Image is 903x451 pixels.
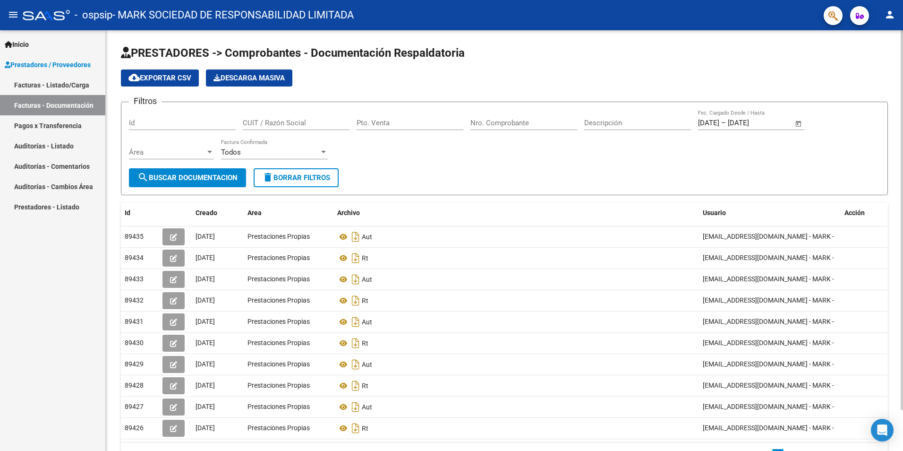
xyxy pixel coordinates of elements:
[703,403,834,410] span: [EMAIL_ADDRESS][DOMAIN_NAME] - MARK -
[206,69,292,87] app-download-masive: Descarga masiva de comprobantes (adjuntos)
[337,209,360,217] span: Archivo
[362,254,368,262] span: Rt
[8,9,19,20] mat-icon: menu
[125,254,144,261] span: 89434
[247,339,310,347] span: Prestaciones Propias
[137,173,238,182] span: Buscar Documentacion
[362,361,372,368] span: Aut
[125,382,144,389] span: 89428
[196,275,215,283] span: [DATE]
[5,60,91,70] span: Prestadores / Proveedores
[362,318,372,326] span: Aut
[793,118,804,129] button: Open calendar
[196,382,215,389] span: [DATE]
[703,382,834,389] span: [EMAIL_ADDRESS][DOMAIN_NAME] - MARK -
[703,318,834,325] span: [EMAIL_ADDRESS][DOMAIN_NAME] - MARK -
[206,69,292,87] button: Descarga Masiva
[137,172,149,183] mat-icon: search
[121,46,465,60] span: PRESTADORES -> Comprobantes - Documentación Respaldatoria
[247,254,310,261] span: Prestaciones Propias
[125,403,144,410] span: 89427
[129,148,205,156] span: Área
[196,424,215,432] span: [DATE]
[125,275,144,283] span: 89433
[247,424,310,432] span: Prestaciones Propias
[349,399,362,415] i: Descargar documento
[247,382,310,389] span: Prestaciones Propias
[349,229,362,244] i: Descargar documento
[196,339,215,347] span: [DATE]
[196,318,215,325] span: [DATE]
[871,419,894,442] div: Open Intercom Messenger
[349,336,362,351] i: Descargar documento
[129,95,162,108] h3: Filtros
[262,172,273,183] mat-icon: delete
[362,233,372,241] span: Aut
[196,254,215,261] span: [DATE]
[349,314,362,330] i: Descargar documento
[125,209,130,217] span: Id
[247,360,310,368] span: Prestaciones Propias
[121,203,159,223] datatable-header-cell: Id
[362,339,368,347] span: Rt
[125,318,144,325] span: 89431
[196,403,215,410] span: [DATE]
[128,74,191,82] span: Exportar CSV
[196,360,215,368] span: [DATE]
[703,424,834,432] span: [EMAIL_ADDRESS][DOMAIN_NAME] - MARK -
[221,148,241,156] span: Todos
[247,403,310,410] span: Prestaciones Propias
[703,360,834,368] span: [EMAIL_ADDRESS][DOMAIN_NAME] - MARK -
[254,168,339,187] button: Borrar Filtros
[703,233,834,240] span: [EMAIL_ADDRESS][DOMAIN_NAME] - MARK -
[698,119,719,127] input: Fecha inicio
[362,297,368,304] span: Rt
[362,276,372,283] span: Aut
[125,339,144,347] span: 89430
[262,173,330,182] span: Borrar Filtros
[125,296,144,304] span: 89432
[349,421,362,436] i: Descargar documento
[841,203,888,223] datatable-header-cell: Acción
[125,233,144,240] span: 89435
[125,360,144,368] span: 89429
[884,9,895,20] mat-icon: person
[213,74,285,82] span: Descarga Masiva
[703,339,834,347] span: [EMAIL_ADDRESS][DOMAIN_NAME] - MARK -
[699,203,841,223] datatable-header-cell: Usuario
[703,209,726,217] span: Usuario
[125,424,144,432] span: 89426
[129,168,246,187] button: Buscar Documentacion
[75,5,112,26] span: - ospsip
[349,357,362,372] i: Descargar documento
[247,209,262,217] span: Area
[192,203,244,223] datatable-header-cell: Creado
[703,254,834,261] span: [EMAIL_ADDRESS][DOMAIN_NAME] - MARK -
[333,203,699,223] datatable-header-cell: Archivo
[128,72,140,83] mat-icon: cloud_download
[362,425,368,432] span: Rt
[362,403,372,411] span: Aut
[247,296,310,304] span: Prestaciones Propias
[247,318,310,325] span: Prestaciones Propias
[844,209,865,217] span: Acción
[112,5,354,26] span: - MARK SOCIEDAD DE RESPONSABILIDAD LIMITADA
[721,119,726,127] span: –
[703,275,834,283] span: [EMAIL_ADDRESS][DOMAIN_NAME] - MARK -
[5,39,29,50] span: Inicio
[362,382,368,390] span: Rt
[247,275,310,283] span: Prestaciones Propias
[196,296,215,304] span: [DATE]
[703,296,834,304] span: [EMAIL_ADDRESS][DOMAIN_NAME] - MARK -
[244,203,333,223] datatable-header-cell: Area
[349,293,362,308] i: Descargar documento
[349,251,362,266] i: Descargar documento
[349,272,362,287] i: Descargar documento
[247,233,310,240] span: Prestaciones Propias
[728,119,774,127] input: Fecha fin
[349,378,362,393] i: Descargar documento
[121,69,199,87] button: Exportar CSV
[196,209,217,217] span: Creado
[196,233,215,240] span: [DATE]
